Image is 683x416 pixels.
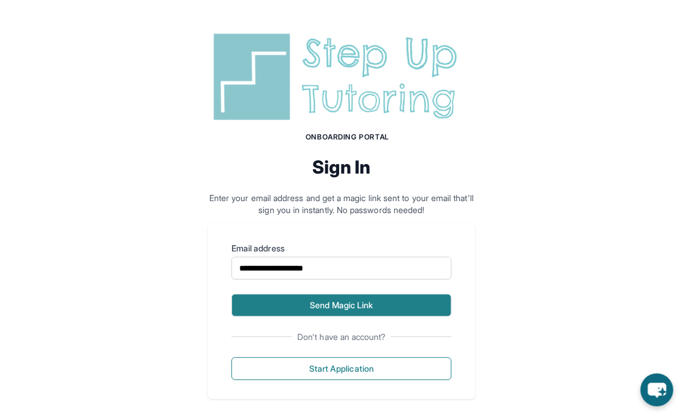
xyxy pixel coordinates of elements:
span: Don't have an account? [292,331,391,343]
img: Step Up Tutoring horizontal logo [208,29,475,125]
h2: Sign In [208,156,475,178]
label: Email address [231,242,452,254]
p: Enter your email address and get a magic link sent to your email that'll sign you in instantly. N... [208,192,475,216]
button: Send Magic Link [231,294,452,317]
button: chat-button [641,374,673,406]
h1: Onboarding Portal [219,132,475,142]
button: Start Application [231,357,452,380]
